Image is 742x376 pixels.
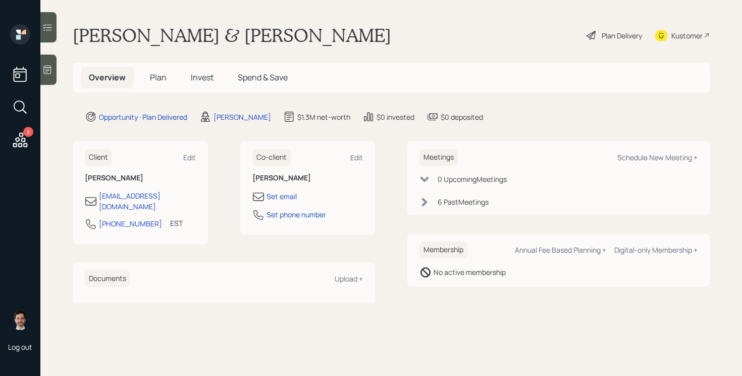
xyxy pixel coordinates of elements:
div: Plan Delivery [602,30,642,41]
div: Edit [350,153,363,162]
h6: Documents [85,270,130,287]
div: $1.3M net-worth [297,112,350,122]
div: [PHONE_NUMBER] [99,218,162,229]
div: EST [170,218,183,228]
h6: [PERSON_NAME] [252,174,363,182]
div: No active membership [434,267,506,277]
h6: Meetings [419,149,458,166]
div: [EMAIL_ADDRESS][DOMAIN_NAME] [99,191,196,212]
div: $0 invested [377,112,414,122]
div: 3 [23,127,33,137]
span: Spend & Save [238,72,288,83]
div: Set email [267,191,297,202]
div: [PERSON_NAME] [214,112,271,122]
div: Edit [183,153,196,162]
div: Annual Fee Based Planning + [515,245,606,255]
div: Set phone number [267,209,326,220]
div: Log out [8,342,32,352]
h6: Client [85,149,112,166]
span: Invest [191,72,214,83]
div: $0 deposited [441,112,483,122]
h6: [PERSON_NAME] [85,174,196,182]
div: 6 Past Meeting s [438,197,489,207]
div: Kustomer [671,30,703,41]
span: Overview [89,72,126,83]
h6: Co-client [252,149,291,166]
div: Digital-only Membership + [614,245,698,255]
h1: [PERSON_NAME] & [PERSON_NAME] [73,24,391,46]
img: jonah-coleman-headshot.png [10,310,30,330]
span: Plan [150,72,167,83]
div: Opportunity · Plan Delivered [99,112,187,122]
div: Upload + [335,274,363,284]
h6: Membership [419,242,467,258]
div: 0 Upcoming Meeting s [438,174,507,184]
div: Schedule New Meeting + [617,153,698,162]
